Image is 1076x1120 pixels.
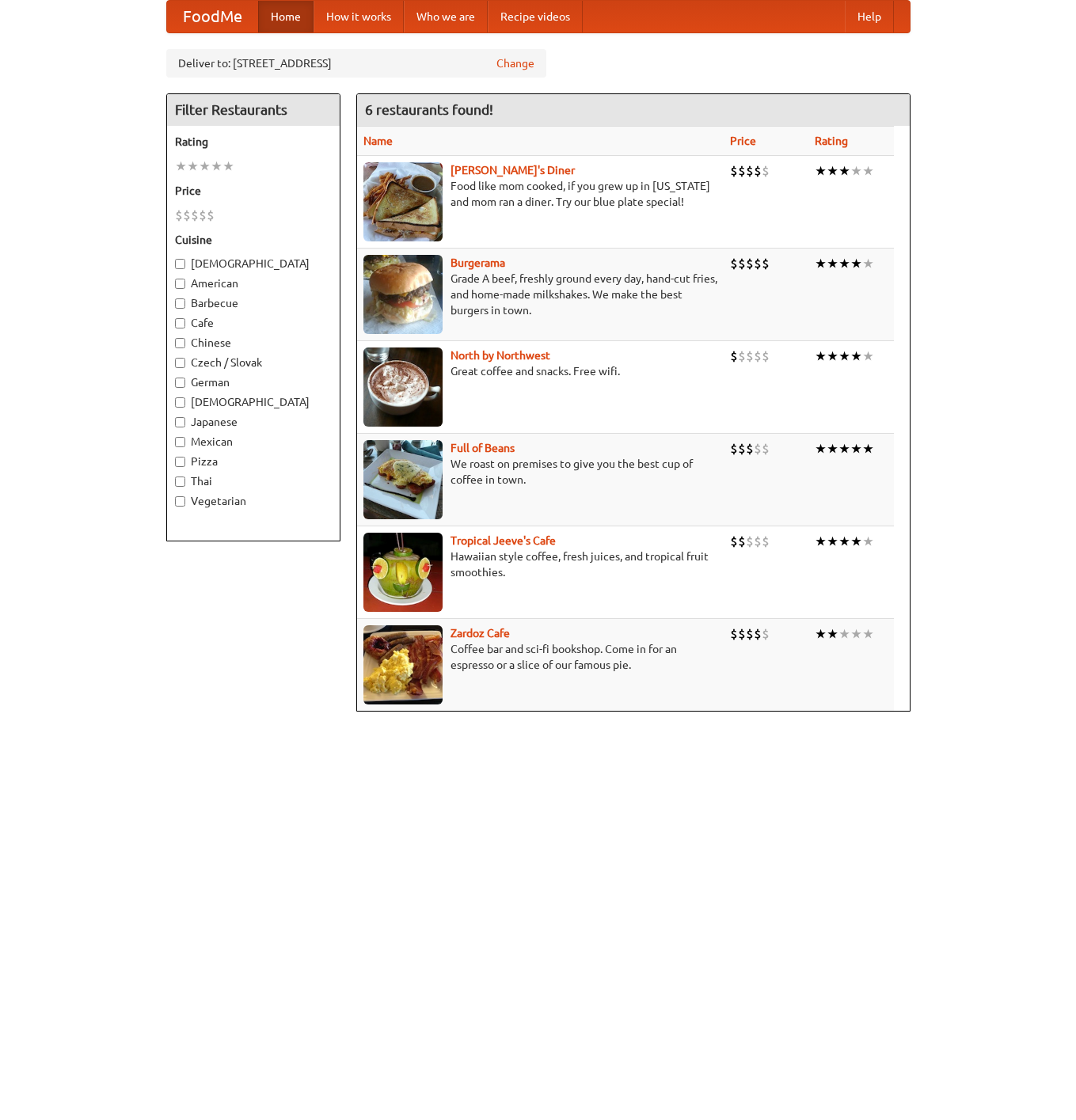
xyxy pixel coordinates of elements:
[762,162,770,180] li: $
[187,158,199,175] li: ★
[363,625,443,704] img: zardoz.jpg
[363,255,443,334] img: burgerama.jpg
[175,295,332,311] label: Barbecue
[314,1,404,32] a: How it works
[222,158,234,175] li: ★
[762,625,770,643] li: $
[862,255,874,272] li: ★
[451,164,575,177] a: [PERSON_NAME]'s Diner
[850,625,862,643] li: ★
[730,162,738,180] li: $
[451,256,505,269] b: Burgerama
[754,347,762,365] li: $
[365,102,493,117] ng-pluralize: 6 restaurants found!
[175,417,185,427] input: Japanese
[730,347,738,365] li: $
[754,625,762,643] li: $
[850,440,862,457] li: ★
[738,255,746,272] li: $
[207,207,215,224] li: $
[827,347,838,365] li: ★
[827,255,838,272] li: ★
[199,207,207,224] li: $
[838,625,850,643] li: ★
[850,162,862,180] li: ★
[815,135,848,147] a: Rating
[211,158,222,175] li: ★
[730,533,738,550] li: $
[175,298,185,309] input: Barbecue
[738,533,746,550] li: $
[175,134,332,150] h5: Rating
[746,533,754,550] li: $
[175,315,332,331] label: Cafe
[738,625,746,643] li: $
[850,347,862,365] li: ★
[746,625,754,643] li: $
[404,1,488,32] a: Who we are
[451,349,550,362] a: North by Northwest
[175,374,332,390] label: German
[827,533,838,550] li: ★
[175,473,332,489] label: Thai
[363,162,443,241] img: sallys.jpg
[754,533,762,550] li: $
[862,440,874,457] li: ★
[762,347,770,365] li: $
[815,625,827,643] li: ★
[746,255,754,272] li: $
[175,397,185,408] input: [DEMOGRAPHIC_DATA]
[827,162,838,180] li: ★
[363,533,443,612] img: jeeves.jpg
[258,1,314,32] a: Home
[738,162,746,180] li: $
[746,162,754,180] li: $
[175,454,332,469] label: Pizza
[363,363,717,379] p: Great coffee and snacks. Free wifi.
[862,533,874,550] li: ★
[862,625,874,643] li: ★
[762,255,770,272] li: $
[762,440,770,457] li: $
[363,178,717,210] p: Food like mom cooked, if you grew up in [US_STATE] and mom ran a diner. Try our blue plate special!
[363,135,393,147] a: Name
[175,158,187,175] li: ★
[451,442,515,454] a: Full of Beans
[166,49,546,78] div: Deliver to: [STREET_ADDRESS]
[738,347,746,365] li: $
[754,162,762,180] li: $
[850,255,862,272] li: ★
[175,437,185,447] input: Mexican
[451,627,510,640] a: Zardoz Cafe
[845,1,894,32] a: Help
[175,232,332,248] h5: Cuisine
[827,440,838,457] li: ★
[175,207,183,224] li: $
[175,355,332,370] label: Czech / Slovak
[363,641,717,673] p: Coffee bar and sci-fi bookshop. Come in for an espresso or a slice of our famous pie.
[488,1,583,32] a: Recipe videos
[730,440,738,457] li: $
[175,434,332,450] label: Mexican
[754,255,762,272] li: $
[175,275,332,291] label: American
[175,378,185,388] input: German
[815,440,827,457] li: ★
[754,440,762,457] li: $
[175,394,332,410] label: [DEMOGRAPHIC_DATA]
[451,534,556,547] a: Tropical Jeeve's Cafe
[730,625,738,643] li: $
[730,255,738,272] li: $
[363,456,717,488] p: We roast on premises to give you the best cup of coffee in town.
[730,135,756,147] a: Price
[762,533,770,550] li: $
[175,476,185,487] input: Thai
[815,255,827,272] li: ★
[167,1,258,32] a: FoodMe
[862,347,874,365] li: ★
